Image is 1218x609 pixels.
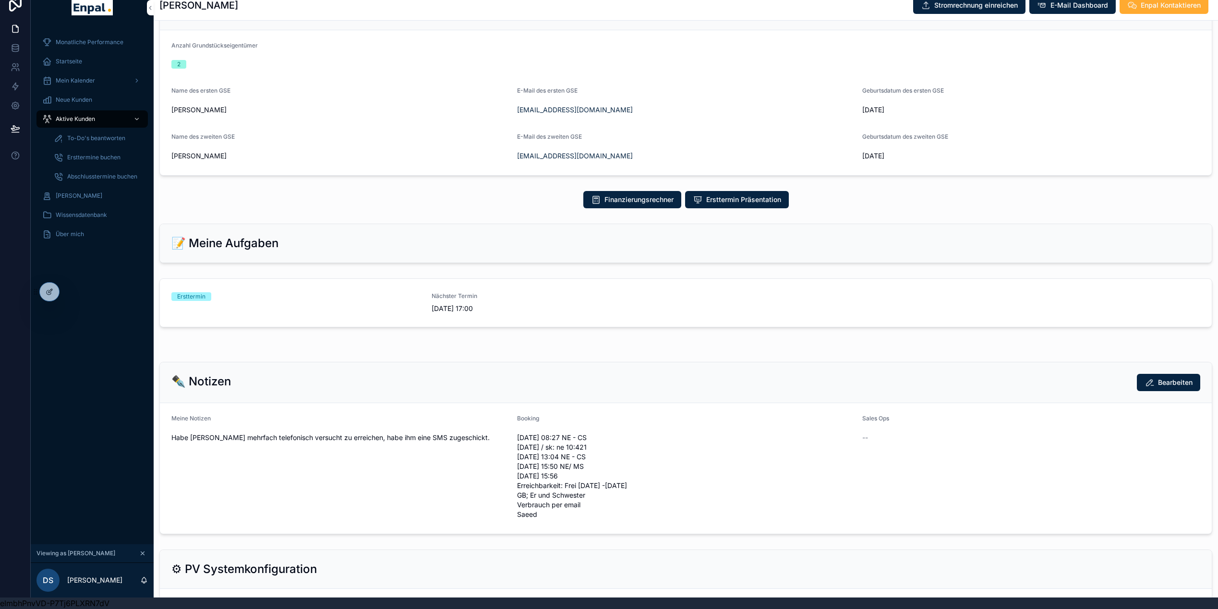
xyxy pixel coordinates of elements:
span: Startseite [56,58,82,65]
button: Ersttermin Präsentation [685,191,789,208]
div: 2 [177,60,181,69]
span: Wissensdatenbank [56,211,107,219]
span: Nächster Termin [432,292,680,300]
h2: ⚙ PV Systemkonfiguration [171,561,317,577]
span: Enpal Kontaktieren [1141,0,1201,10]
span: Abschlusstermine buchen [67,173,137,180]
h2: 📝 Meine Aufgaben [171,236,278,251]
span: Anzahl Grundstückseigentümer [171,42,258,49]
span: Meine Notizen [171,415,211,422]
a: [PERSON_NAME] [36,187,148,204]
span: Name des ersten GSE [171,87,230,94]
a: Neue Kunden [36,91,148,108]
a: Mein Kalender [36,72,148,89]
a: [EMAIL_ADDRESS][DOMAIN_NAME] [517,151,633,161]
span: Ersttermin Präsentation [706,195,781,204]
span: [DATE] 17:00 [432,304,680,313]
span: Bearbeiten [1158,378,1193,387]
span: Monatliche Performance [56,38,123,46]
span: E-Mail des ersten GSE [517,87,578,94]
span: Name des zweiten GSE [171,133,235,140]
span: To-Do's beantworten [67,134,125,142]
span: Viewing as [PERSON_NAME] [36,549,115,557]
button: Bearbeiten [1137,374,1200,391]
p: [PERSON_NAME] [67,575,122,585]
span: Booking [517,415,539,422]
span: Sales Ops [862,415,889,422]
a: Wissensdatenbank [36,206,148,224]
span: [PERSON_NAME] [171,151,509,161]
span: Ersttermine buchen [67,154,121,161]
a: Ersttermine buchen [48,149,148,166]
h2: ✒️ Notizen [171,374,231,389]
span: Neue Kunden [56,96,92,104]
div: Ersttermin [177,292,205,301]
span: Habe [PERSON_NAME] mehrfach telefonisch versucht zu erreichen, habe ihm eine SMS zugeschickt. [171,433,509,442]
a: Über mich [36,226,148,243]
a: Startseite [36,53,148,70]
span: Aktive Kunden [56,115,95,123]
a: Monatliche Performance [36,34,148,51]
span: Geburtsdatum des zweiten GSE [862,133,948,140]
a: ErstterminNächster Termin[DATE] 17:00 [160,279,1212,327]
span: [DATE] [862,105,1200,115]
a: To-Do's beantworten [48,130,148,147]
a: Aktive Kunden [36,110,148,128]
div: scrollable content [31,27,154,255]
span: Stromrechnung einreichen [934,0,1018,10]
span: E-Mail Dashboard [1050,0,1108,10]
span: Mein Kalender [56,77,95,84]
a: [EMAIL_ADDRESS][DOMAIN_NAME] [517,105,633,115]
span: [DATE] [862,151,1200,161]
span: Geburtsdatum des ersten GSE [862,87,944,94]
a: Abschlusstermine buchen [48,168,148,185]
span: DS [43,574,53,586]
button: Finanzierungsrechner [583,191,681,208]
span: Finanzierungsrechner [604,195,674,204]
span: [PERSON_NAME] [56,192,102,200]
span: -- [862,433,868,442]
span: [PERSON_NAME] [171,105,509,115]
span: [DATE] 08:27 NE - CS [DATE] / sk: ne 10:421 [DATE] 13:04 NE - CS [DATE] 15:50 NE/ MS [DATE] 15:56... [517,433,855,519]
span: Über mich [56,230,84,238]
span: E-Mail des zweiten GSE [517,133,582,140]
